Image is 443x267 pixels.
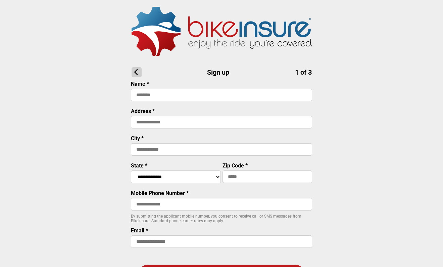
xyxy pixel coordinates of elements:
[131,162,147,169] label: State *
[131,190,189,196] label: Mobile Phone Number *
[131,214,312,223] p: By submitting the applicant mobile number, you consent to receive call or SMS messages from BikeI...
[295,68,312,76] span: 1 of 3
[131,81,149,87] label: Name *
[132,67,312,77] h1: Sign up
[131,108,155,114] label: Address *
[131,227,148,234] label: Email *
[131,135,144,142] label: City *
[223,162,248,169] label: Zip Code *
